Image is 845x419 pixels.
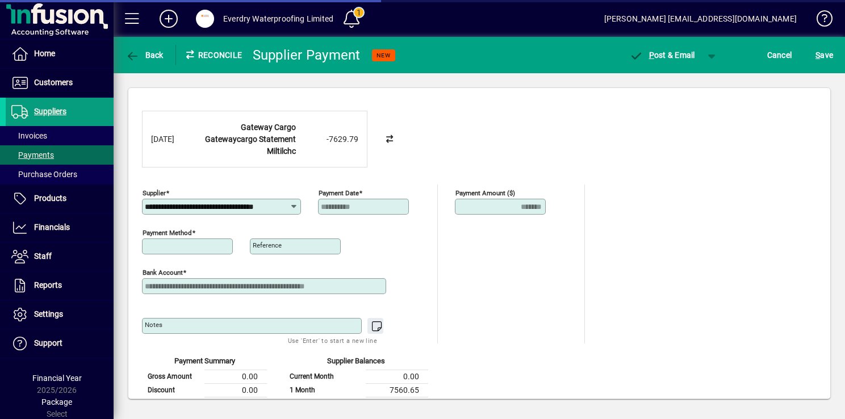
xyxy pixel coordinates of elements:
span: NEW [377,52,391,59]
a: Knowledge Base [808,2,831,39]
span: Suppliers [34,107,66,116]
a: Customers [6,69,114,97]
td: 0.00 [366,370,428,383]
a: Staff [6,242,114,271]
a: Products [6,185,114,213]
div: Supplier Balances [284,355,428,370]
mat-hint: Use 'Enter' to start a new line [288,334,377,347]
a: Settings [6,300,114,329]
a: Home [6,40,114,68]
mat-label: Reference [253,241,282,249]
td: Discount [142,383,204,397]
td: 0.00 [366,397,428,410]
span: Back [126,51,164,60]
span: S [815,51,820,60]
div: [PERSON_NAME] [EMAIL_ADDRESS][DOMAIN_NAME] [604,10,797,28]
div: Supplier Payment [253,46,361,64]
button: Post & Email [624,45,701,65]
span: Settings [34,309,63,319]
td: 7629.79 [204,397,267,410]
mat-label: Payment Amount ($) [455,189,515,197]
a: Reports [6,271,114,300]
td: Current Month [284,370,366,383]
app-page-header-button: Back [114,45,176,65]
span: Reports [34,280,62,290]
a: Purchase Orders [6,165,114,184]
td: 1 Month [284,383,366,397]
td: Unallocated [142,397,204,410]
span: Financial Year [32,374,82,383]
button: Profile [187,9,223,29]
td: 0.00 [204,383,267,397]
td: 2 Months [284,397,366,410]
div: Everdry Waterproofing Limited [223,10,333,28]
mat-label: Bank Account [143,269,183,276]
span: Package [41,397,72,407]
a: Support [6,329,114,358]
span: ost & Email [629,51,695,60]
div: -7629.79 [302,133,358,145]
a: Invoices [6,126,114,145]
span: Payments [11,150,54,160]
span: Cancel [767,46,792,64]
strong: Gateway Cargo Gatewaycargo Statement Miltilchc [205,123,296,156]
mat-label: Payment Date [319,189,359,197]
button: Back [123,45,166,65]
mat-label: Notes [145,321,162,329]
span: Purchase Orders [11,170,77,179]
td: Gross Amount [142,370,204,383]
span: Home [34,49,55,58]
div: Reconcile [176,46,244,64]
mat-label: Supplier [143,189,166,197]
span: Products [34,194,66,203]
span: P [649,51,654,60]
span: Invoices [11,131,47,140]
mat-label: Payment method [143,229,192,237]
button: Save [813,45,836,65]
td: 7560.65 [366,383,428,397]
td: 0.00 [204,370,267,383]
a: Payments [6,145,114,165]
span: Financials [34,223,70,232]
span: Staff [34,252,52,261]
button: Cancel [764,45,795,65]
span: Support [34,338,62,347]
div: [DATE] [151,133,196,145]
span: ave [815,46,833,64]
a: Financials [6,213,114,242]
button: Add [150,9,187,29]
div: Payment Summary [142,355,267,370]
span: Customers [34,78,73,87]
